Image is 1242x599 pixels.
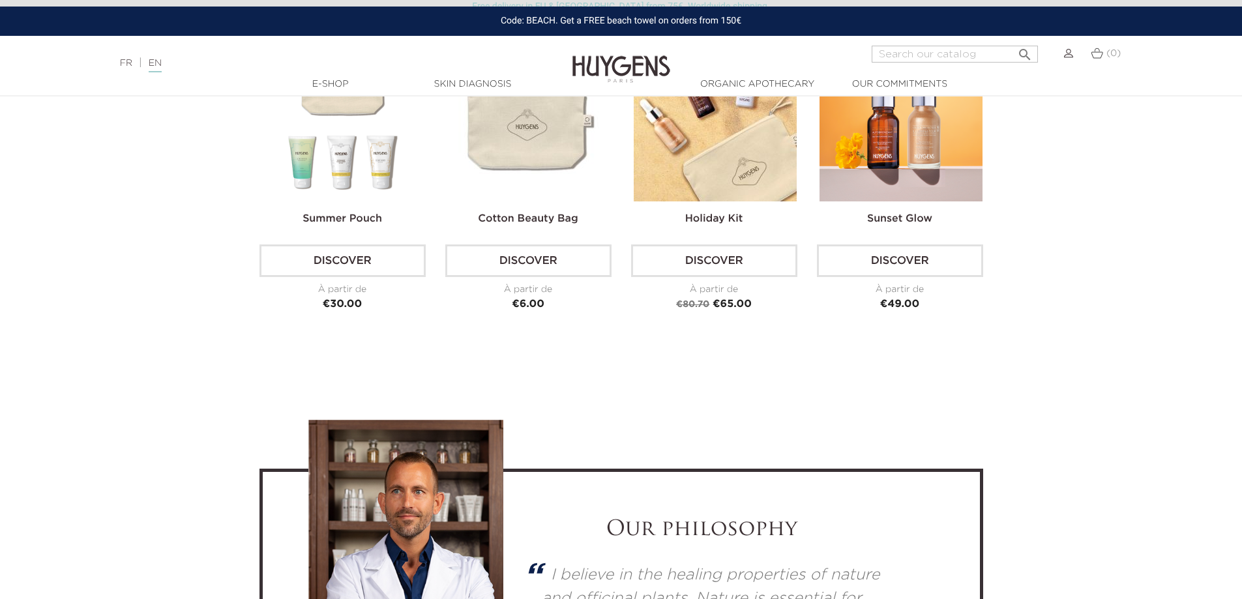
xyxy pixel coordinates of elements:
[1017,43,1033,59] i: 
[820,38,983,201] img: Sunset Glow
[1106,49,1121,58] span: (0)
[572,35,670,85] img: Huygens
[478,214,578,224] a: Cotton Beauty Bag
[448,38,611,201] img: Cotton Beauty Bag
[1013,42,1037,59] button: 
[634,38,797,201] img: Holiday kit
[685,214,743,224] a: Holiday Kit
[713,299,752,310] span: €65.00
[835,78,965,91] a: Our commitments
[259,244,426,277] a: Discover
[692,78,823,91] a: Organic Apothecary
[880,299,919,310] span: €49.00
[303,214,382,224] a: Summer pouch
[676,300,709,309] span: €80.70
[872,46,1038,63] input: Search
[512,299,544,310] span: €6.00
[323,299,362,310] span: €30.00
[113,55,508,71] div: |
[445,283,612,297] div: À partir de
[259,283,426,297] div: À partir de
[631,283,797,297] div: À partir de
[262,38,425,201] img: Summer pouch
[817,244,983,277] a: Discover
[445,244,612,277] a: Discover
[631,244,797,277] a: Discover
[120,59,132,68] a: FR
[149,59,162,72] a: EN
[265,78,396,91] a: E-Shop
[523,518,880,542] h2: Our philosophy
[817,283,983,297] div: À partir de
[407,78,538,91] a: Skin Diagnosis
[867,214,932,224] a: Sunset Glow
